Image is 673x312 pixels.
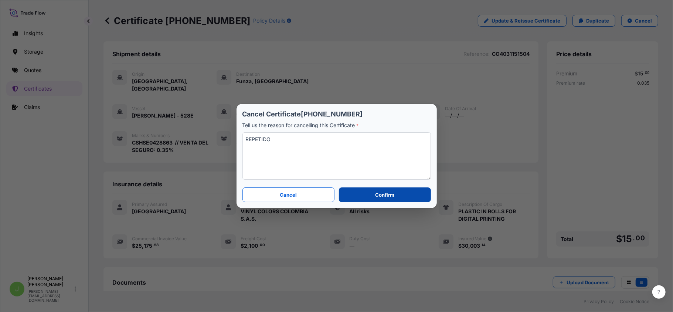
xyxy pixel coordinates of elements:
button: Confirm [339,187,431,202]
p: Cancel Certificate [PHONE_NUMBER] [242,110,431,119]
button: Cancel [242,187,335,202]
p: Cancel [280,191,297,199]
textarea: REPETIDO [242,132,431,180]
p: Confirm [375,191,394,199]
p: Tell us the reason for cancelling this Certificate [242,122,431,129]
